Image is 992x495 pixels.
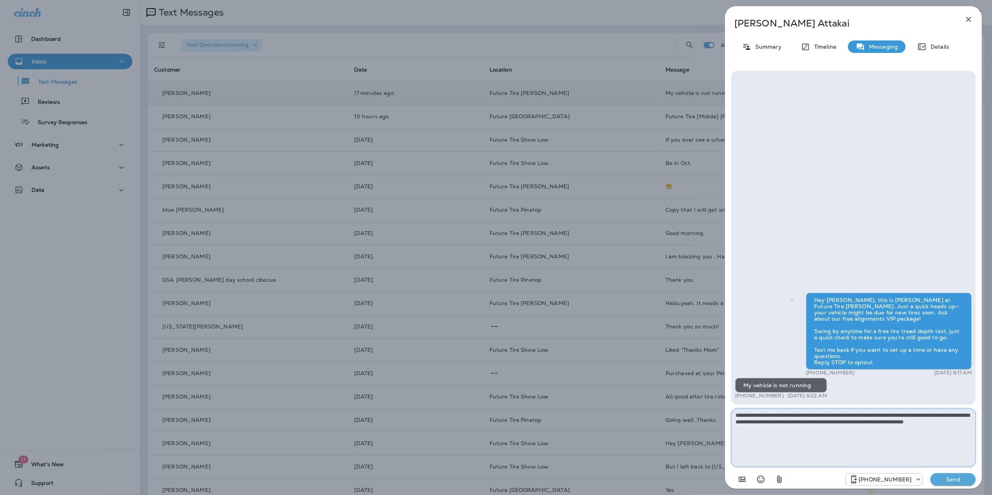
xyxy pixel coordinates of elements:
p: Send [937,476,969,483]
button: Send [931,473,976,486]
p: [DATE] 8:22 AM [788,393,827,399]
p: [PERSON_NAME] Attakai [734,18,947,29]
p: Details [927,44,949,50]
span: Sent [790,296,794,303]
div: +1 (928) 232-1970 [846,475,922,484]
button: Add in a premade template [734,472,750,487]
p: [PHONE_NUMBER] [859,476,911,483]
p: [PHONE_NUMBER] [806,370,855,376]
p: [PHONE_NUMBER] [735,393,784,399]
button: Select an emoji [753,472,769,487]
div: Hey [PERSON_NAME], this is [PERSON_NAME] at Future Tire [PERSON_NAME]. Just a quick heads up—your... [806,293,972,370]
p: Messaging [865,44,898,50]
div: My vehicle is not running [735,378,827,393]
p: [DATE] 8:17 AM [934,370,972,376]
p: Timeline [810,44,836,50]
p: Summary [751,44,781,50]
